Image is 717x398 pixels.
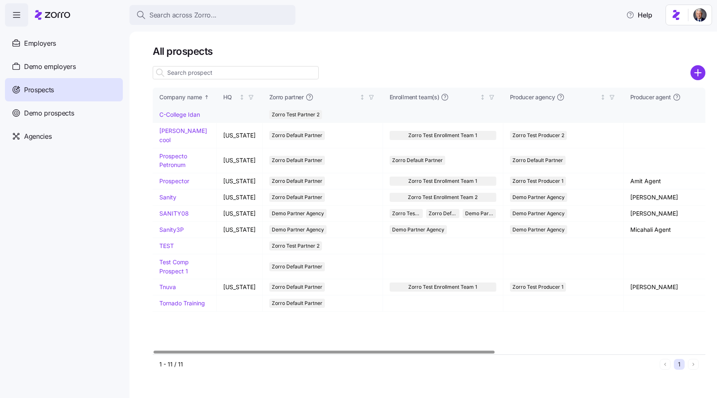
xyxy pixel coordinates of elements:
[217,279,263,295] td: [US_STATE]
[24,131,51,142] span: Agencies
[153,45,705,58] h1: All prospects
[159,152,187,169] a: Prospecto Petronum
[24,108,74,118] span: Demo prospects
[429,209,457,218] span: Zorro Default Partner
[600,94,606,100] div: Not sorted
[383,88,503,107] th: Enrollment team(s)Not sorted
[5,55,123,78] a: Demo employers
[392,156,443,165] span: Zorro Default Partner
[688,359,699,370] button: Next page
[24,61,76,72] span: Demo employers
[159,127,207,143] a: [PERSON_NAME] cool
[512,156,563,165] span: Zorro Default Partner
[272,225,324,234] span: Demo Partner Agency
[690,65,705,80] svg: add icon
[512,131,564,140] span: Zorro Test Producer 2
[408,283,477,292] span: Zorro Test Enrollment Team 1
[272,193,322,202] span: Zorro Default Partner
[217,88,263,107] th: HQNot sorted
[217,222,263,238] td: [US_STATE]
[159,210,189,217] a: SANITY08
[480,94,485,100] div: Not sorted
[465,209,493,218] span: Demo Partner Agency
[272,156,322,165] span: Zorro Default Partner
[5,78,123,101] a: Prospects
[392,209,420,218] span: Zorro Test Enrollment Team 1
[272,131,322,140] span: Zorro Default Partner
[159,242,174,249] a: TEST
[660,359,671,370] button: Previous page
[159,226,184,233] a: Sanity3P
[359,94,365,100] div: Not sorted
[159,258,189,275] a: Test Comp Prospect 1
[512,283,563,292] span: Zorro Test Producer 1
[149,10,217,20] span: Search across Zorro...
[512,225,565,234] span: Demo Partner Agency
[159,111,200,118] a: C-College Idan
[153,88,217,107] th: Company nameSorted ascending
[272,241,319,251] span: Zorro Test Partner 2
[512,193,565,202] span: Demo Partner Agency
[217,123,263,148] td: [US_STATE]
[5,101,123,125] a: Demo prospects
[272,209,324,218] span: Demo Partner Agency
[204,94,210,100] div: Sorted ascending
[159,93,202,102] div: Company name
[263,88,383,107] th: Zorro partnerNot sorted
[24,85,54,95] span: Prospects
[408,193,478,202] span: Zorro Test Enrollment Team 2
[693,8,707,22] img: 1dcb4e5d-e04d-4770-96a8-8d8f6ece5bdc-1719926415027.jpeg
[272,110,319,119] span: Zorro Test Partner 2
[512,209,565,218] span: Demo Partner Agency
[269,93,304,101] span: Zorro partner
[5,32,123,55] a: Employers
[512,177,563,186] span: Zorro Test Producer 1
[159,360,656,369] div: 1 - 11 / 11
[408,131,477,140] span: Zorro Test Enrollment Team 1
[153,66,319,79] input: Search prospect
[510,93,555,101] span: Producer agency
[159,194,176,201] a: Sanity
[392,225,444,234] span: Demo Partner Agency
[24,38,56,49] span: Employers
[272,299,322,308] span: Zorro Default Partner
[272,262,322,271] span: Zorro Default Partner
[503,88,624,107] th: Producer agencyNot sorted
[217,148,263,173] td: [US_STATE]
[159,177,189,184] a: Prospector
[217,173,263,189] td: [US_STATE]
[129,5,295,25] button: Search across Zorro...
[223,93,238,102] div: HQ
[272,177,322,186] span: Zorro Default Partner
[217,206,263,222] td: [US_STATE]
[217,189,263,206] td: [US_STATE]
[408,177,477,186] span: Zorro Test Enrollment Team 1
[5,125,123,148] a: Agencies
[159,283,176,290] a: Tnuva
[239,94,245,100] div: Not sorted
[619,7,659,23] button: Help
[630,93,671,101] span: Producer agent
[674,359,685,370] button: 1
[159,300,205,307] a: Tornado Training
[390,93,439,101] span: Enrollment team(s)
[272,283,322,292] span: Zorro Default Partner
[626,10,652,20] span: Help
